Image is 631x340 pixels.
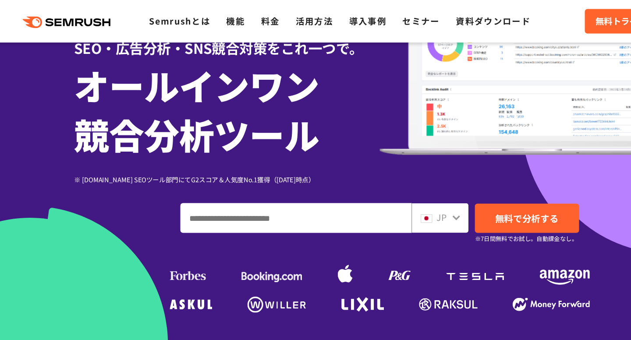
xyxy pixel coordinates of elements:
[152,168,341,191] input: ドメイン、キーワードまたはURLを入力してください
[246,12,277,22] a: 活用方法
[218,12,233,22] a: 料金
[493,12,542,23] span: 無料トライアル
[251,319,380,336] img: Semrush
[362,174,371,184] span: JP
[125,12,176,22] a: Semrushとは
[394,192,479,201] small: ※7日間無料でお試し。自動課金なし。
[558,7,624,28] a: デモを申し込む
[189,12,205,22] a: 機能
[485,7,551,28] a: 無料トライアル
[64,50,315,131] h1: オールインワン 競合分析ツール
[64,144,315,152] div: ※ [DOMAIN_NAME] SEOツール部門にてG2スコア＆人気度No.1獲得（[DATE]時点）
[567,12,616,23] span: デモを申し込む
[291,12,321,22] a: 導入事例
[394,168,480,192] a: 無料で分析する
[411,174,463,185] span: 無料で分析する
[378,12,440,22] a: 資料ダウンロード
[334,12,365,22] a: セミナー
